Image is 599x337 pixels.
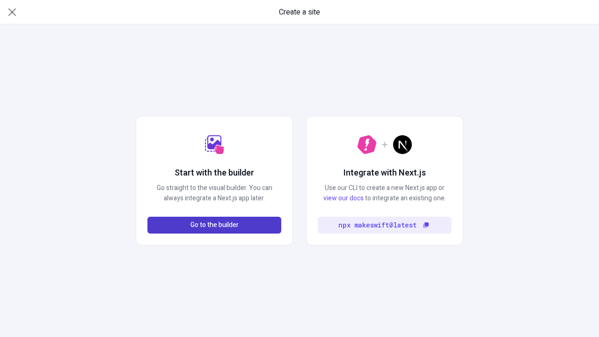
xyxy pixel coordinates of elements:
p: Use our CLI to create a new Next.js app or to integrate an existing one. [318,183,452,204]
span: Create a site [279,7,320,18]
code: npx makeswift@latest [338,220,416,230]
h2: Start with the builder [175,167,254,179]
span: Go to the builder [190,220,239,230]
h2: Integrate with Next.js [343,167,426,179]
a: view our docs [323,193,364,203]
p: Go straight to the visual builder. You can always integrate a Next.js app later. [147,183,281,204]
button: Go to the builder [147,217,281,234]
